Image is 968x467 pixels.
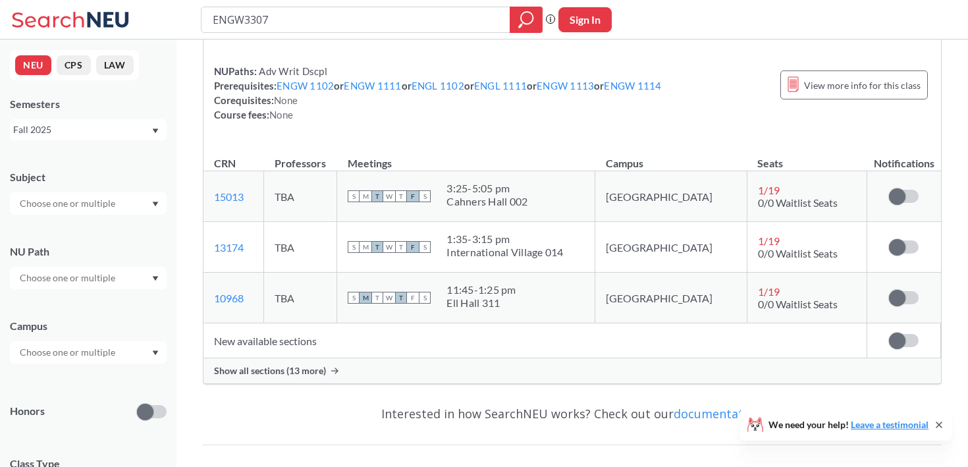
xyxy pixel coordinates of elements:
span: 1 / 19 [758,184,780,196]
button: CPS [57,55,91,75]
span: T [395,241,407,253]
td: [GEOGRAPHIC_DATA] [595,273,747,323]
a: 10968 [214,292,244,304]
button: LAW [96,55,134,75]
th: Seats [747,143,867,171]
td: TBA [264,171,337,222]
svg: Dropdown arrow [152,128,159,134]
svg: magnifying glass [518,11,534,29]
button: NEU [15,55,51,75]
div: 11:45 - 1:25 pm [446,283,516,296]
span: T [395,190,407,202]
span: T [371,292,383,304]
span: S [348,190,360,202]
th: Notifications [867,143,941,171]
svg: Dropdown arrow [152,202,159,207]
td: [GEOGRAPHIC_DATA] [595,222,747,273]
span: S [348,292,360,304]
div: Fall 2025Dropdown arrow [10,119,167,140]
span: None [274,94,298,106]
span: T [395,292,407,304]
p: Honors [10,404,45,419]
th: Campus [595,143,747,171]
span: S [419,292,431,304]
a: 15013 [214,190,244,203]
input: Class, professor, course number, "phrase" [211,9,500,31]
span: 0/0 Waitlist Seats [758,196,838,209]
th: Meetings [337,143,595,171]
div: Dropdown arrow [10,267,167,289]
a: ENGL 1111 [474,80,527,92]
a: documentation! [674,406,764,422]
input: Choose one or multiple [13,344,124,360]
span: T [371,190,383,202]
span: View more info for this class [804,77,921,94]
th: Professors [264,143,337,171]
a: Leave a testimonial [851,419,928,430]
a: ENGW 1111 [344,80,401,92]
div: Show all sections (13 more) [203,358,941,383]
input: Choose one or multiple [13,196,124,211]
span: 0/0 Waitlist Seats [758,247,838,260]
a: ENGW 1114 [604,80,661,92]
div: Ell Hall 311 [446,296,516,310]
span: Adv Writ Dscpl [257,65,327,77]
span: S [419,241,431,253]
div: CRN [214,156,236,171]
span: M [360,241,371,253]
svg: Dropdown arrow [152,350,159,356]
div: Dropdown arrow [10,341,167,364]
span: W [383,241,395,253]
span: W [383,190,395,202]
svg: Dropdown arrow [152,276,159,281]
div: Campus [10,319,167,333]
td: TBA [264,222,337,273]
div: magnifying glass [510,7,543,33]
span: T [371,241,383,253]
div: International Village 014 [446,246,563,259]
a: 13174 [214,241,244,254]
a: ENGW 1113 [537,80,594,92]
span: 1 / 19 [758,285,780,298]
button: Sign In [558,7,612,32]
span: F [407,292,419,304]
td: New available sections [203,323,867,358]
span: None [269,109,293,121]
div: Subject [10,170,167,184]
div: NUPaths: Prerequisites: or or or or or Corequisites: Course fees: [214,64,662,122]
div: Cahners Hall 002 [446,195,527,208]
span: W [383,292,395,304]
span: 0/0 Waitlist Seats [758,298,838,310]
div: Interested in how SearchNEU works? Check out our [203,395,942,433]
span: F [407,241,419,253]
span: M [360,292,371,304]
td: TBA [264,273,337,323]
div: 1:35 - 3:15 pm [446,233,563,246]
div: NU Path [10,244,167,259]
div: Fall 2025 [13,123,151,137]
span: We need your help! [768,420,928,429]
div: 3:25 - 5:05 pm [446,182,527,195]
a: ENGW 1102 [277,80,334,92]
td: [GEOGRAPHIC_DATA] [595,171,747,222]
span: S [348,241,360,253]
span: M [360,190,371,202]
span: S [419,190,431,202]
div: Semesters [10,97,167,111]
span: 1 / 19 [758,234,780,247]
span: Show all sections (13 more) [214,365,326,377]
span: F [407,190,419,202]
div: Dropdown arrow [10,192,167,215]
input: Choose one or multiple [13,270,124,286]
a: ENGL 1102 [412,80,464,92]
